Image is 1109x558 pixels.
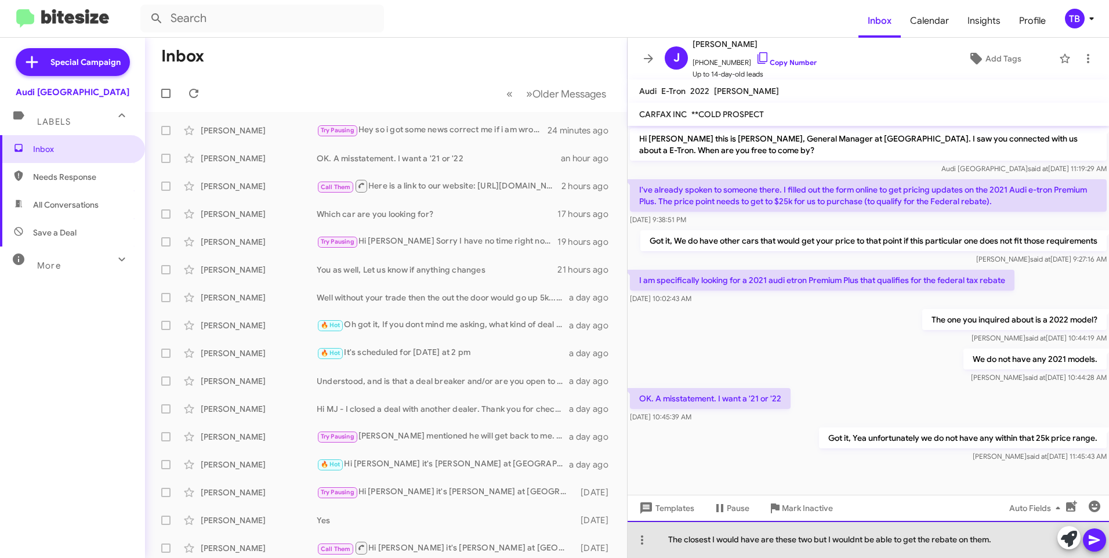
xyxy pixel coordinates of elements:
button: Templates [628,498,704,519]
p: We do not have any 2021 models. [963,349,1107,369]
span: Audi [GEOGRAPHIC_DATA] [DATE] 11:19:29 AM [941,164,1107,173]
div: [PERSON_NAME] [201,320,317,331]
p: Hi [PERSON_NAME] this is [PERSON_NAME], General Manager at [GEOGRAPHIC_DATA]. I saw you connected... [630,128,1107,161]
span: Pause [727,498,749,519]
div: 19 hours ago [557,236,618,248]
p: I've already spoken to someone there. I filled out the form online to get pricing updates on the ... [630,179,1107,212]
div: [PERSON_NAME] [201,180,317,192]
button: Pause [704,498,759,519]
span: said at [1027,452,1047,461]
div: TB [1065,9,1085,28]
div: Oh got it, If you dont mind me asking, what kind of deal are you getting there? What if i match o... [317,318,569,332]
div: The closest I would have are these two but I wouldnt be able to get the rebate on them. [628,521,1109,558]
span: [PHONE_NUMBER] [693,51,817,68]
div: an hour ago [561,153,618,164]
div: It's scheduled for [DATE] at 2 pm [317,346,569,360]
span: Add Tags [985,48,1021,69]
div: [DATE] [575,542,618,554]
span: Up to 14-day-old leads [693,68,817,80]
div: Hi [PERSON_NAME] it's [PERSON_NAME] at [GEOGRAPHIC_DATA]. Don't miss out! You have only 40 days l... [317,485,575,499]
span: [PERSON_NAME] [DATE] 9:27:16 AM [976,255,1107,263]
div: [PERSON_NAME] mentioned he will get back to me. I was waiting for his call back [317,430,569,443]
p: I am specifically looking for a 2021 audi etron Premium Plus that qualifies for the federal tax r... [630,270,1014,291]
span: Profile [1010,4,1055,38]
div: Here is a link to our website: [URL][DOMAIN_NAME] [317,179,561,193]
span: [PERSON_NAME] [DATE] 10:44:28 AM [971,373,1107,382]
div: Yes [317,514,575,526]
span: 🔥 Hot [321,321,340,329]
span: E-Tron [661,86,686,96]
div: [PERSON_NAME] [201,542,317,554]
span: Audi [639,86,657,96]
div: a day ago [569,431,618,443]
a: Special Campaign [16,48,130,76]
nav: Page navigation example [500,82,613,106]
span: » [526,86,532,101]
div: Well without your trade then the out the door would go up 5k... Was there a number you were looki... [317,292,569,303]
div: 24 minutes ago [548,125,618,136]
div: [PERSON_NAME] [201,236,317,248]
div: [PERSON_NAME] [201,292,317,303]
div: [DATE] [575,514,618,526]
span: All Conversations [33,199,99,211]
div: a day ago [569,403,618,415]
span: [DATE] 10:02:43 AM [630,294,691,303]
span: CARFAX INC [639,109,687,119]
span: More [37,260,61,271]
div: [PERSON_NAME] [201,264,317,276]
span: [PERSON_NAME] [693,37,817,51]
span: Older Messages [532,88,606,100]
div: [PERSON_NAME] [201,347,317,359]
span: Special Campaign [50,56,121,68]
div: Hi [PERSON_NAME] Sorry I have no time right now ,but when I have I will let you know Thank you [317,235,557,248]
div: Hi [PERSON_NAME] it's [PERSON_NAME] at [GEOGRAPHIC_DATA]. Don't miss out! You have only 40 days l... [317,541,575,555]
div: [PERSON_NAME] [201,403,317,415]
span: [DATE] 10:45:39 AM [630,412,691,421]
a: Inbox [858,4,901,38]
span: Try Pausing [321,433,354,440]
span: Call Them [321,183,351,191]
span: Inbox [33,143,132,155]
span: **COLD PROSPECT [691,109,764,119]
a: Calendar [901,4,958,38]
div: [PERSON_NAME] [201,431,317,443]
div: You as well, Let us know if anything changes [317,264,557,276]
div: 2 hours ago [561,180,618,192]
span: [PERSON_NAME] [DATE] 11:45:43 AM [973,452,1107,461]
div: a day ago [569,292,618,303]
button: Add Tags [936,48,1053,69]
div: Audi [GEOGRAPHIC_DATA] [16,86,129,98]
h1: Inbox [161,47,204,66]
p: OK. A misstatement. I want a '21 or '22 [630,388,791,409]
span: Call Them [321,545,351,553]
div: 21 hours ago [557,264,618,276]
a: Copy Number [756,58,817,67]
span: Mark Inactive [782,498,833,519]
a: Insights [958,4,1010,38]
span: said at [1025,334,1046,342]
span: « [506,86,513,101]
div: Understood, and is that a deal breaker and/or are you open to other cars we have here on the lot? [317,375,569,387]
span: Try Pausing [321,238,354,245]
input: Search [140,5,384,32]
p: The one you inquired about is a 2022 model? [922,309,1107,330]
span: 🔥 Hot [321,349,340,357]
div: OK. A misstatement. I want a '21 or '22 [317,153,561,164]
div: Which car are you looking for? [317,208,557,220]
span: Auto Fields [1009,498,1065,519]
div: a day ago [569,320,618,331]
span: [DATE] 9:38:51 PM [630,215,686,224]
span: Templates [637,498,694,519]
span: Needs Response [33,171,132,183]
button: Mark Inactive [759,498,842,519]
div: [PERSON_NAME] [201,375,317,387]
button: Auto Fields [1000,498,1074,519]
span: [PERSON_NAME] [714,86,779,96]
span: J [673,49,680,67]
div: [PERSON_NAME] [201,125,317,136]
div: a day ago [569,347,618,359]
button: Previous [499,82,520,106]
